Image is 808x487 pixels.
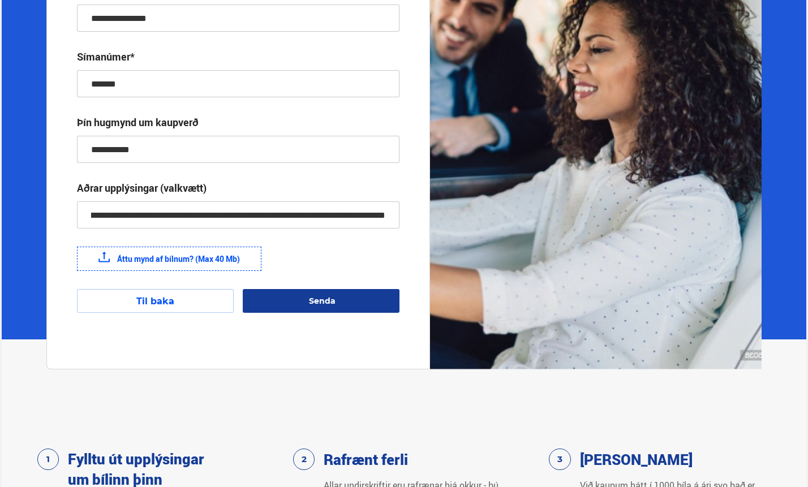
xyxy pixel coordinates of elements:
div: Aðrar upplýsingar (valkvætt) [77,181,207,195]
label: Áttu mynd af bílnum? (Max 40 Mb) [77,247,261,271]
button: Opna LiveChat spjallviðmót [9,5,43,38]
div: Símanúmer* [77,50,135,63]
button: Senda [243,289,399,313]
h3: Rafrænt ferli [324,449,408,469]
h3: [PERSON_NAME] [580,449,693,469]
span: Senda [309,296,336,306]
div: Þín hugmynd um kaupverð [77,115,199,129]
button: Til baka [77,289,234,313]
